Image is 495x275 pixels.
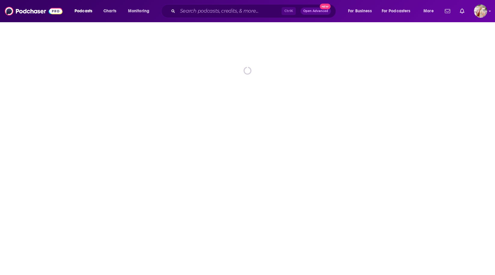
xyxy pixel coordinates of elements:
[419,6,441,16] button: open menu
[378,6,419,16] button: open menu
[457,6,467,16] a: Show notifications dropdown
[320,4,331,9] span: New
[75,7,92,15] span: Podcasts
[474,5,487,18] span: Logged in as kmccue
[344,6,379,16] button: open menu
[103,7,116,15] span: Charts
[178,6,282,16] input: Search podcasts, credits, & more...
[423,7,434,15] span: More
[301,8,331,15] button: Open AdvancedNew
[442,6,453,16] a: Show notifications dropdown
[5,5,63,17] img: Podchaser - Follow, Share and Rate Podcasts
[124,6,157,16] button: open menu
[128,7,149,15] span: Monitoring
[348,7,372,15] span: For Business
[382,7,411,15] span: For Podcasters
[99,6,120,16] a: Charts
[167,4,342,18] div: Search podcasts, credits, & more...
[303,10,328,13] span: Open Advanced
[282,7,296,15] span: Ctrl K
[70,6,100,16] button: open menu
[474,5,487,18] img: User Profile
[474,5,487,18] button: Show profile menu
